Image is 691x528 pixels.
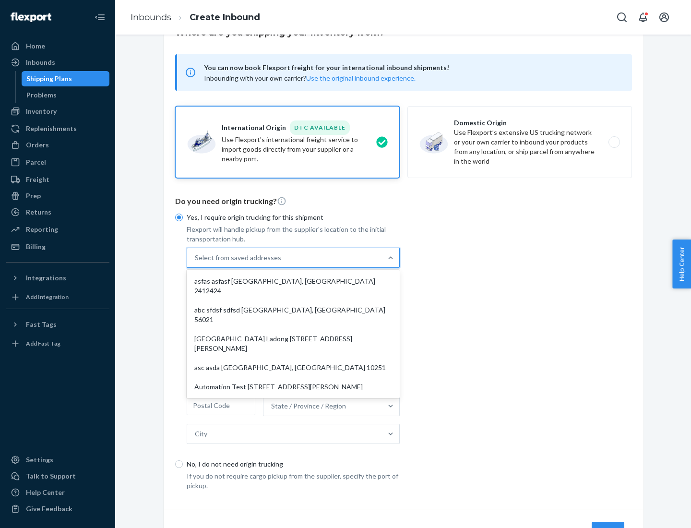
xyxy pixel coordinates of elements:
span: Inbounding with your own carrier? [204,74,416,82]
div: Inbounds [26,58,55,67]
div: Billing [26,242,46,252]
button: Give Feedback [6,501,109,516]
div: abc sfdsf sdfsd [GEOGRAPHIC_DATA], [GEOGRAPHIC_DATA] 56021 [189,300,398,329]
a: Parcel [6,155,109,170]
a: Add Integration [6,289,109,305]
img: Flexport logo [11,12,51,22]
a: Create Inbound [190,12,260,23]
a: Inbounds [6,55,109,70]
div: Talk to Support [26,471,76,481]
a: Inbounds [131,12,171,23]
div: Integrations [26,273,66,283]
button: Close Navigation [90,8,109,27]
a: Settings [6,452,109,468]
div: State / Province / Region [271,401,346,411]
div: Settings [26,455,53,465]
button: Open Search Box [612,8,631,27]
ol: breadcrumbs [123,3,268,32]
button: Help Center [672,240,691,288]
div: Home [26,41,45,51]
div: Problems [26,90,57,100]
div: [GEOGRAPHIC_DATA] Ladong [STREET_ADDRESS][PERSON_NAME] [189,329,398,358]
a: Help Center [6,485,109,500]
a: Freight [6,172,109,187]
p: No, I do not need origin trucking [187,459,400,469]
div: Reporting [26,225,58,234]
a: Talk to Support [6,468,109,484]
div: Automation Test [STREET_ADDRESS][PERSON_NAME] [189,377,398,396]
div: asc asda [GEOGRAPHIC_DATA], [GEOGRAPHIC_DATA] 10251 [189,358,398,377]
a: Prep [6,188,109,204]
div: Returns [26,207,51,217]
div: Add Integration [26,293,69,301]
div: Select from saved addresses [195,253,281,263]
span: You can now book Flexport freight for your international inbound shipments! [204,62,620,73]
p: If you do not require cargo pickup from the supplier, specify the port of pickup. [187,471,400,491]
a: Orders [6,137,109,153]
p: Yes, I require origin trucking for this shipment [187,213,400,222]
a: Replenishments [6,121,109,136]
div: Replenishments [26,124,77,133]
button: Use the original inbound experience. [306,73,416,83]
p: Flexport will handle pickup from the supplier's location to the initial transportation hub. [187,225,400,244]
button: Open account menu [655,8,674,27]
div: City [195,429,207,439]
p: Do you need origin trucking? [175,196,632,207]
a: Shipping Plans [22,71,110,86]
div: Shipping Plans [26,74,72,84]
a: Home [6,38,109,54]
a: Billing [6,239,109,254]
a: Returns [6,204,109,220]
button: Open notifications [633,8,653,27]
div: Orders [26,140,49,150]
input: No, I do not need origin trucking [175,460,183,468]
input: Yes, I require origin trucking for this shipment [175,214,183,221]
button: Integrations [6,270,109,286]
div: Parcel [26,157,46,167]
div: asfas asfasf [GEOGRAPHIC_DATA], [GEOGRAPHIC_DATA] 2412424 [189,272,398,300]
a: Reporting [6,222,109,237]
a: Add Fast Tag [6,336,109,351]
div: Inventory [26,107,57,116]
div: Add Fast Tag [26,339,60,348]
div: Help Center [26,488,65,497]
div: Give Feedback [26,504,72,514]
a: Problems [22,87,110,103]
button: Fast Tags [6,317,109,332]
a: Inventory [6,104,109,119]
div: Fast Tags [26,320,57,329]
div: Prep [26,191,41,201]
input: Postal Code [187,396,255,415]
div: Freight [26,175,49,184]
